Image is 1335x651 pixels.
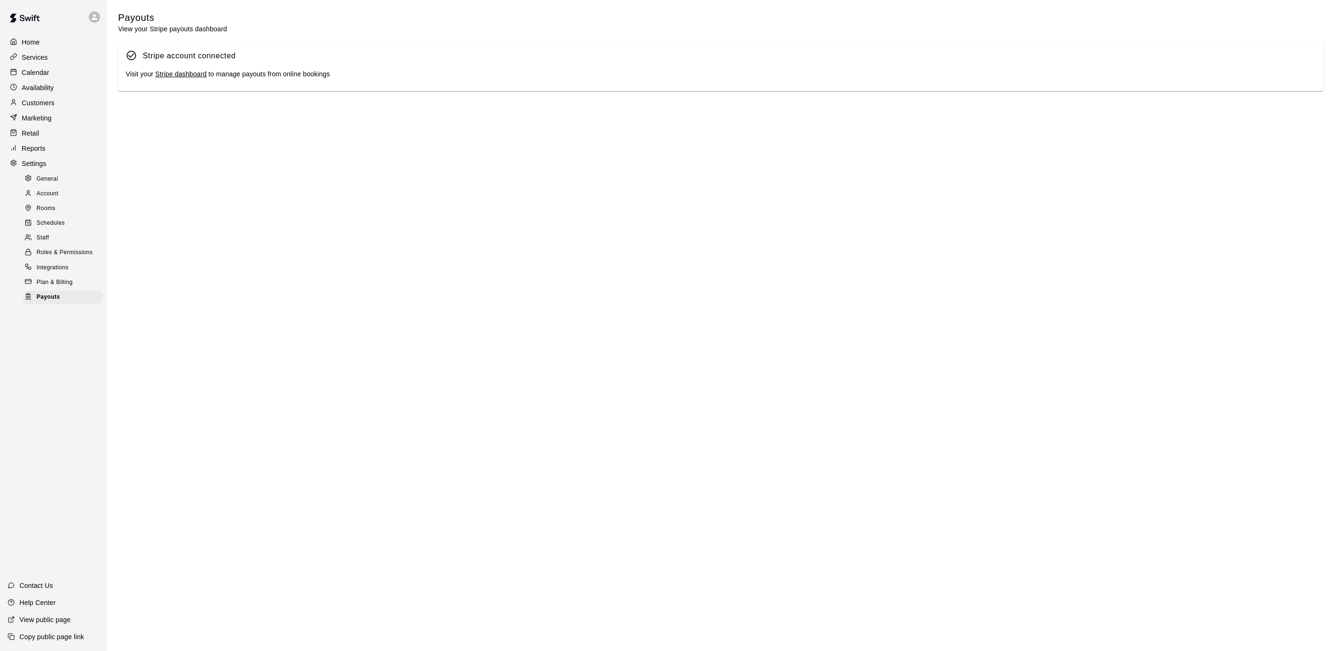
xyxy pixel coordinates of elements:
[23,275,107,290] a: Plan & Billing
[23,261,103,275] div: Integrations
[8,141,99,156] a: Reports
[8,35,99,49] a: Home
[22,37,40,47] p: Home
[23,290,107,304] a: Payouts
[23,231,107,246] a: Staff
[23,202,103,215] div: Rooms
[19,615,71,624] p: View public page
[23,187,103,201] div: Account
[19,581,53,590] p: Contact Us
[22,128,39,138] p: Retail
[118,24,227,34] p: View your Stripe payouts dashboard
[22,83,54,92] p: Availability
[22,98,55,108] p: Customers
[8,111,99,125] a: Marketing
[37,263,69,273] span: Integrations
[23,246,107,260] a: Roles & Permissions
[37,204,55,213] span: Rooms
[23,260,107,275] a: Integrations
[23,276,103,289] div: Plan & Billing
[126,69,1316,80] div: Visit your to manage payouts from online bookings
[23,291,103,304] div: Payouts
[8,65,99,80] a: Calendar
[8,126,99,140] a: Retail
[8,50,99,64] a: Services
[23,246,103,259] div: Roles & Permissions
[143,50,236,62] div: Stripe account connected
[23,172,107,186] a: General
[23,231,103,245] div: Staff
[155,70,206,78] a: Stripe dashboard
[8,96,99,110] a: Customers
[37,233,49,243] span: Staff
[8,156,99,171] a: Settings
[19,598,55,607] p: Help Center
[23,202,107,216] a: Rooms
[22,53,48,62] p: Services
[22,144,46,153] p: Reports
[37,219,65,228] span: Schedules
[8,81,99,95] a: Availability
[19,632,84,642] p: Copy public page link
[22,159,46,168] p: Settings
[118,11,227,24] h5: Payouts
[22,113,52,123] p: Marketing
[23,173,103,186] div: General
[37,189,58,199] span: Account
[37,248,92,257] span: Roles & Permissions
[23,217,103,230] div: Schedules
[37,174,58,184] span: General
[22,68,49,77] p: Calendar
[37,278,73,287] span: Plan & Billing
[23,216,107,231] a: Schedules
[37,293,60,302] span: Payouts
[23,186,107,201] a: Account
